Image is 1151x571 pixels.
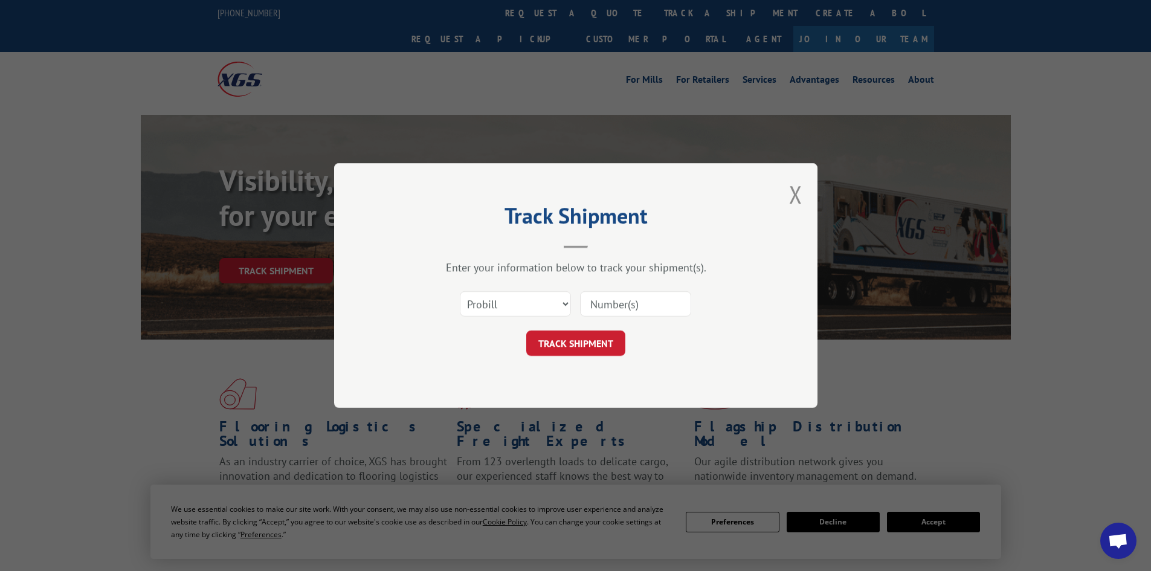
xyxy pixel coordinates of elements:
h2: Track Shipment [395,207,757,230]
div: Enter your information below to track your shipment(s). [395,260,757,274]
button: Close modal [789,178,802,210]
input: Number(s) [580,291,691,317]
a: Open chat [1100,523,1136,559]
button: TRACK SHIPMENT [526,331,625,356]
